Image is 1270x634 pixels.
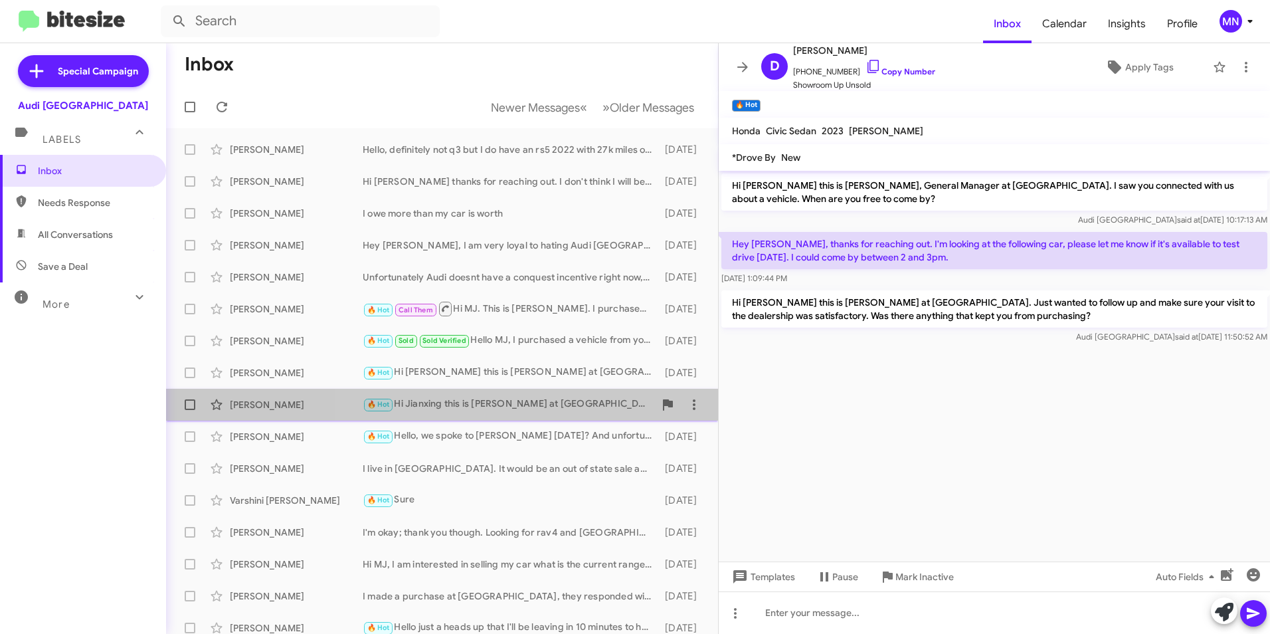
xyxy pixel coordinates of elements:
[869,565,964,589] button: Mark Inactive
[580,99,587,116] span: «
[1208,10,1255,33] button: MN
[367,496,390,504] span: 🔥 Hot
[659,143,707,156] div: [DATE]
[793,58,935,78] span: [PHONE_NUMBER]
[230,175,363,188] div: [PERSON_NAME]
[806,565,869,589] button: Pause
[399,336,414,345] span: Sold
[594,94,702,121] button: Next
[230,589,363,603] div: [PERSON_NAME]
[367,623,390,632] span: 🔥 Hot
[719,565,806,589] button: Templates
[363,558,659,571] div: Hi MJ, I am interested in selling my car what is the current range that you would be interested i...
[363,397,654,412] div: Hi Jianxing this is [PERSON_NAME] at [GEOGRAPHIC_DATA]. Just wanted to follow up and make sure yo...
[230,526,363,539] div: [PERSON_NAME]
[38,196,151,209] span: Needs Response
[363,462,659,475] div: I live in [GEOGRAPHIC_DATA]. It would be an out of state sale and would need to discuss transport...
[865,66,935,76] a: Copy Number
[483,94,595,121] button: Previous
[230,462,363,475] div: [PERSON_NAME]
[1156,565,1220,589] span: Auto Fields
[732,152,776,163] span: *Drove By
[610,100,694,115] span: Older Messages
[659,207,707,220] div: [DATE]
[1175,332,1198,342] span: said at
[659,494,707,507] div: [DATE]
[1177,215,1200,225] span: said at
[363,589,659,603] div: I made a purchase at [GEOGRAPHIC_DATA], they responded with pricing and didn’t make me jump throu...
[230,558,363,571] div: [PERSON_NAME]
[161,5,440,37] input: Search
[367,432,390,441] span: 🔥 Hot
[983,5,1032,43] span: Inbox
[43,134,81,146] span: Labels
[659,239,707,252] div: [DATE]
[367,306,390,314] span: 🔥 Hot
[185,54,234,75] h1: Inbox
[422,336,466,345] span: Sold Verified
[659,302,707,316] div: [DATE]
[766,125,816,137] span: Civic Sedan
[230,334,363,348] div: [PERSON_NAME]
[1071,55,1206,79] button: Apply Tags
[230,398,363,411] div: [PERSON_NAME]
[230,494,363,507] div: Varshini [PERSON_NAME]
[1125,55,1174,79] span: Apply Tags
[484,94,702,121] nav: Page navigation example
[659,558,707,571] div: [DATE]
[230,207,363,220] div: [PERSON_NAME]
[721,173,1267,211] p: Hi [PERSON_NAME] this is [PERSON_NAME], General Manager at [GEOGRAPHIC_DATA]. I saw you connected...
[832,565,858,589] span: Pause
[363,429,659,444] div: Hello, we spoke to [PERSON_NAME] [DATE]? And unfortunately the time lapse because the system went...
[363,207,659,220] div: I owe more than my car is worth
[230,143,363,156] div: [PERSON_NAME]
[659,270,707,284] div: [DATE]
[230,366,363,379] div: [PERSON_NAME]
[1032,5,1097,43] a: Calendar
[822,125,844,137] span: 2023
[659,366,707,379] div: [DATE]
[58,64,138,78] span: Special Campaign
[770,56,780,77] span: D
[367,336,390,345] span: 🔥 Hot
[659,430,707,443] div: [DATE]
[367,368,390,377] span: 🔥 Hot
[363,300,659,317] div: Hi MJ. This is [PERSON_NAME]. I purchased a new 2025 Q4 [DATE] afternoon and [DATE] that same car...
[781,152,800,163] span: New
[895,565,954,589] span: Mark Inactive
[363,492,659,508] div: Sure
[363,175,659,188] div: Hi [PERSON_NAME] thanks for reaching out. I don't think I will be selling my car anytime soon as ...
[363,365,659,380] div: Hi [PERSON_NAME] this is [PERSON_NAME] at [GEOGRAPHIC_DATA]. Just wanted to follow up and make su...
[729,565,795,589] span: Templates
[659,462,707,475] div: [DATE]
[363,143,659,156] div: Hello, definitely not q3 but I do have an rs5 2022 with 27k miles on it. Fully ppfed, mint condit...
[38,164,151,177] span: Inbox
[38,260,88,273] span: Save a Deal
[732,125,761,137] span: Honda
[38,228,113,241] span: All Conversations
[18,99,148,112] div: Audi [GEOGRAPHIC_DATA]
[1145,565,1230,589] button: Auto Fields
[363,526,659,539] div: I'm okay; thank you though. Looking for rav4 and [GEOGRAPHIC_DATA]'s
[363,270,659,284] div: Unfortunately Audi doesnt have a conquest incentive right now, But if you are able to send me ove...
[1078,215,1267,225] span: Audi [GEOGRAPHIC_DATA] [DATE] 10:17:13 AM
[732,100,761,112] small: 🔥 Hot
[43,298,70,310] span: More
[1097,5,1156,43] a: Insights
[1220,10,1242,33] div: MN
[659,526,707,539] div: [DATE]
[491,100,580,115] span: Newer Messages
[721,290,1267,328] p: Hi [PERSON_NAME] this is [PERSON_NAME] at [GEOGRAPHIC_DATA]. Just wanted to follow up and make su...
[367,400,390,409] span: 🔥 Hot
[659,175,707,188] div: [DATE]
[1076,332,1267,342] span: Audi [GEOGRAPHIC_DATA] [DATE] 11:50:52 AM
[363,333,659,348] div: Hello MJ, I purchased a vehicle from your dealership in May. Your folks had to get a second signa...
[1156,5,1208,43] a: Profile
[230,270,363,284] div: [PERSON_NAME]
[230,430,363,443] div: [PERSON_NAME]
[230,239,363,252] div: [PERSON_NAME]
[659,589,707,603] div: [DATE]
[721,232,1267,269] p: Hey [PERSON_NAME], thanks for reaching out. I'm looking at the following car, please let me know ...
